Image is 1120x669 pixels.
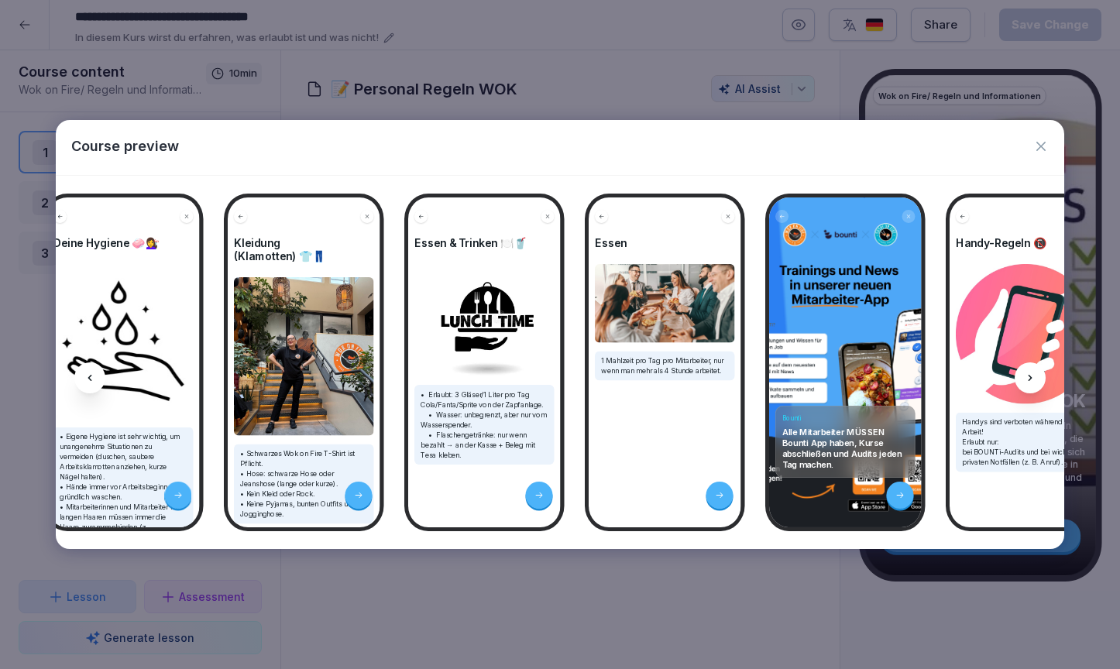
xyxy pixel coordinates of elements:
[60,432,187,563] p: • Eigene Hygiene ist sehr wichtig, um unangenehme Situationen zu vermeiden (duschen, saubere Arbe...
[595,236,735,249] h4: Essen
[414,264,555,376] img: Image and Text preview image
[234,277,374,436] img: Image and Text preview image
[71,136,179,156] p: Course preview
[956,264,1096,404] img: Image and Text preview image
[53,264,194,419] img: Image and Text preview image
[421,389,548,460] p: • Erlaubt: 3 Gläser/1 Liter pro Tag Cola/Fanta/Sprite von der Zapfanlage. • Wasser: unbegrenzt, a...
[601,356,729,376] p: 1 Mahlzeit pro Tag pro Mitarbeiter, nur wenn man mehr als 4 Stunde arbeitet.
[414,236,555,249] h4: Essen & Trinken 🍽️🥤
[53,236,194,249] h4: Deine Hygiene 🧼💇‍♀️
[956,236,1096,249] h4: Handy-Regeln 📵
[782,427,909,470] p: Alle Mitarbeiter MÜSSEN Bounti App haben, Kurse abschließen und Audits jeden Tag machen.
[782,414,909,423] h4: Bounti
[234,236,374,262] h4: Kleidung (Klamotten) 👕👖
[962,417,1090,468] p: Handys sind verboten während der Arbeit! Erlaubt nur: bei BOUNTi-Audits und bei wichtigen private...
[240,449,368,520] p: • Schwarzes Wok on Fire T-Shirt ist Pflicht. • Hose: schwarze Hose oder Jeanshose (lange oder kur...
[595,264,735,343] img: Image and Text preview image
